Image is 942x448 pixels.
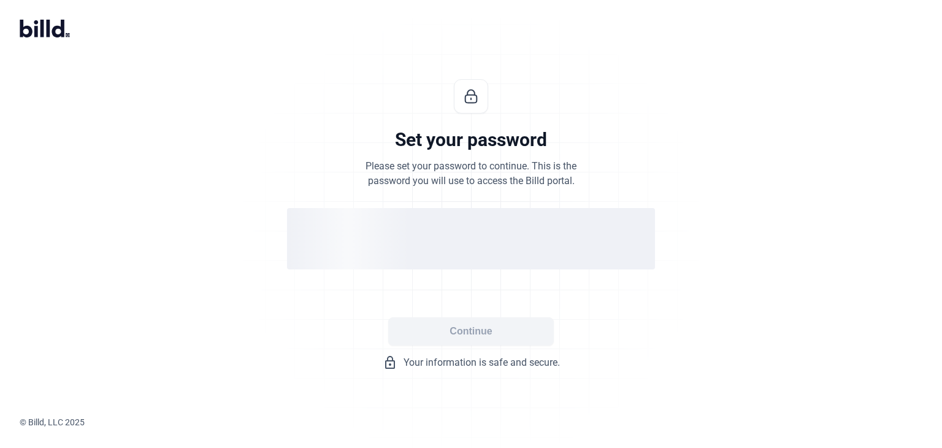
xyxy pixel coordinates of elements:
[287,208,655,269] div: loading
[20,416,942,428] div: © Billd, LLC 2025
[395,128,547,152] div: Set your password
[287,355,655,370] div: Your information is safe and secure.
[383,355,397,370] mat-icon: lock_outline
[366,159,576,188] div: Please set your password to continue. This is the password you will use to access the Billd portal.
[388,317,554,346] button: Continue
